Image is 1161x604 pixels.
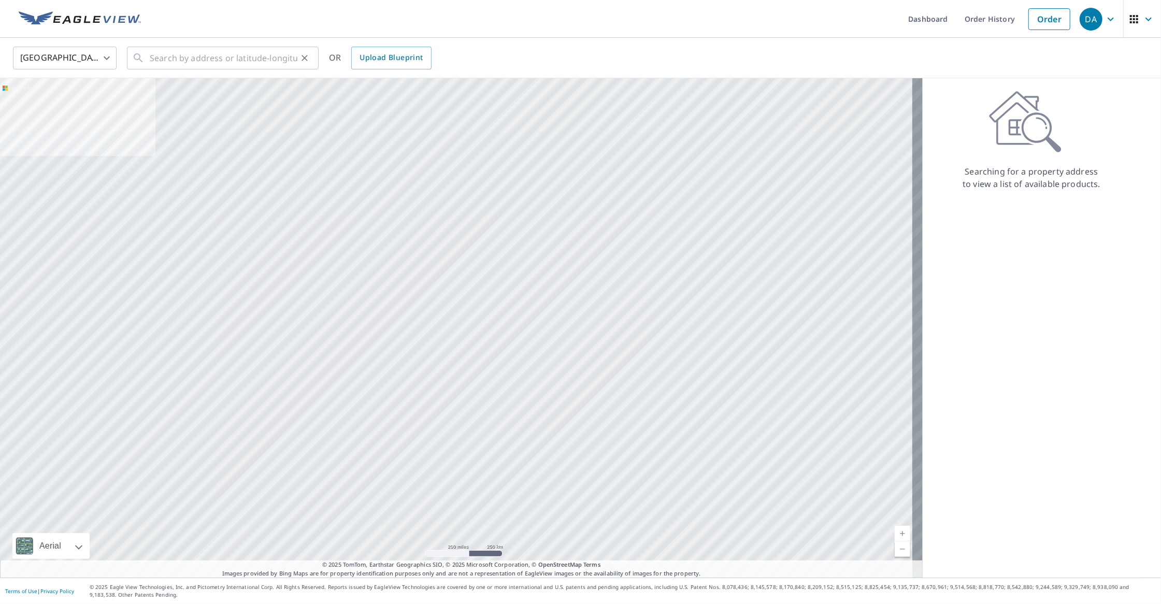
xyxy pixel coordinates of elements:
[360,51,423,64] span: Upload Blueprint
[19,11,141,27] img: EV Logo
[351,47,431,69] a: Upload Blueprint
[40,587,74,595] a: Privacy Policy
[1028,8,1070,30] a: Order
[13,44,117,73] div: [GEOGRAPHIC_DATA]
[90,583,1156,599] p: © 2025 Eagle View Technologies, Inc. and Pictometry International Corp. All Rights Reserved. Repo...
[322,560,600,569] span: © 2025 TomTom, Earthstar Geographics SIO, © 2025 Microsoft Corporation, ©
[538,560,582,568] a: OpenStreetMap
[5,588,74,594] p: |
[12,533,90,559] div: Aerial
[583,560,600,568] a: Terms
[962,165,1101,190] p: Searching for a property address to view a list of available products.
[895,541,910,557] a: Current Level 5, Zoom Out
[1080,8,1102,31] div: DA
[895,526,910,541] a: Current Level 5, Zoom In
[329,47,432,69] div: OR
[5,587,37,595] a: Terms of Use
[150,44,297,73] input: Search by address or latitude-longitude
[36,533,64,559] div: Aerial
[297,51,312,65] button: Clear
